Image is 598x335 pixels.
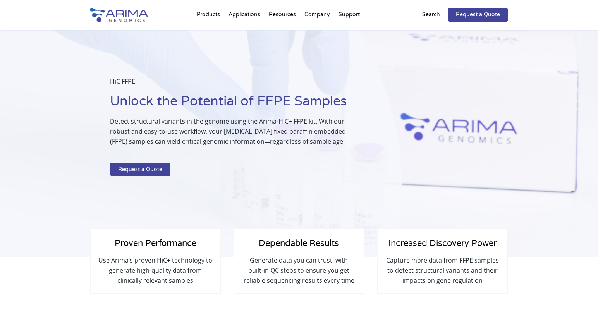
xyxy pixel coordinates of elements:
[259,238,339,248] span: Dependable Results
[110,116,363,153] p: Detect structural variants in the genome using the Arima-HiC+ FFPE kit. With our robust and easy-...
[422,10,440,20] p: Search
[242,255,356,285] p: Generate data you can trust, with built-in QC steps to ensure you get reliable sequencing results...
[98,255,212,285] p: Use Arima’s proven HiC+ technology to generate high-quality data from clinically relevant samples
[110,93,363,116] h1: Unlock the Potential of FFPE Samples
[115,238,196,248] span: Proven Performance
[90,8,148,22] img: Arima-Genomics-logo
[110,76,363,93] p: HiC FFPE
[110,163,170,177] a: Request a Quote
[386,255,500,285] p: Capture more data from FFPE samples to detect structural variants and their impacts on gene regul...
[388,238,497,248] span: Increased Discovery Power
[265,138,270,145] span: —
[448,8,508,22] a: Request a Quote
